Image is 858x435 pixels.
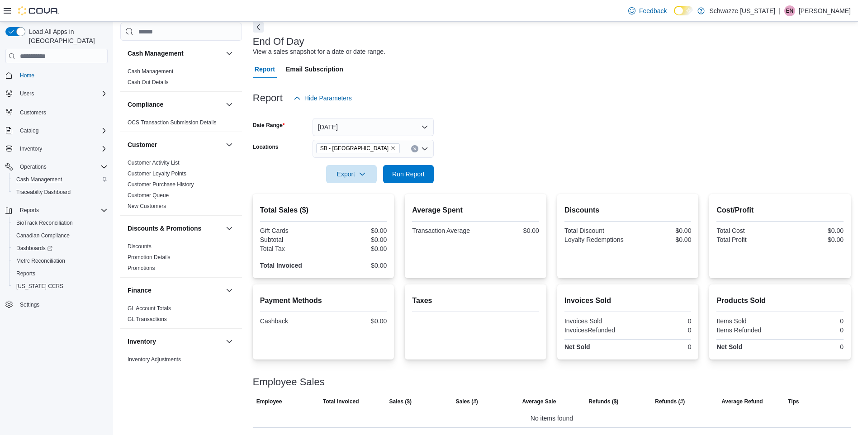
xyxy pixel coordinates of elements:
[9,242,111,255] a: Dashboards
[13,255,69,266] a: Metrc Reconciliation
[20,207,39,214] span: Reports
[456,398,478,405] span: Sales (#)
[799,5,851,16] p: [PERSON_NAME]
[16,161,108,172] span: Operations
[128,367,201,374] span: Inventory by Product Historical
[253,47,385,57] div: View a sales snapshot for a date or date range.
[128,119,217,126] a: OCS Transaction Submission Details
[256,398,282,405] span: Employee
[224,139,235,150] button: Customer
[392,170,425,179] span: Run Report
[784,5,795,16] div: Evalise Nieves
[786,5,794,16] span: EN
[9,186,111,199] button: Traceabilty Dashboard
[16,232,70,239] span: Canadian Compliance
[128,192,169,199] span: Customer Queue
[320,144,389,153] span: SB - [GEOGRAPHIC_DATA]
[313,118,434,136] button: [DATE]
[224,336,235,347] button: Inventory
[412,205,539,216] h2: Average Spent
[304,94,352,103] span: Hide Parameters
[224,99,235,110] button: Compliance
[128,224,201,233] h3: Discounts & Promotions
[260,295,387,306] h2: Payment Methods
[253,122,285,129] label: Date Range
[332,165,371,183] span: Export
[128,316,167,322] a: GL Transactions
[128,170,186,177] span: Customer Loyalty Points
[224,223,235,234] button: Discounts & Promotions
[253,93,283,104] h3: Report
[13,187,108,198] span: Traceabilty Dashboard
[224,285,235,296] button: Finance
[13,268,108,279] span: Reports
[325,317,387,325] div: $0.00
[20,145,42,152] span: Inventory
[630,326,691,334] div: 0
[128,254,171,260] a: Promotion Details
[128,68,173,75] span: Cash Management
[639,6,667,15] span: Feedback
[13,187,74,198] a: Traceabilty Dashboard
[716,295,844,306] h2: Products Sold
[674,15,674,16] span: Dark Mode
[630,236,691,243] div: $0.00
[128,140,222,149] button: Customer
[128,160,180,166] a: Customer Activity List
[9,255,111,267] button: Metrc Reconciliation
[255,60,275,78] span: Report
[16,88,108,99] span: Users
[16,70,38,81] a: Home
[564,343,590,350] strong: Net Sold
[128,49,222,58] button: Cash Management
[20,72,34,79] span: Home
[260,205,387,216] h2: Total Sales ($)
[788,398,799,405] span: Tips
[128,305,171,312] a: GL Account Totals
[120,241,242,277] div: Discounts & Promotions
[325,236,387,243] div: $0.00
[2,124,111,137] button: Catalog
[16,189,71,196] span: Traceabilty Dashboard
[630,317,691,325] div: 0
[260,227,322,234] div: Gift Cards
[674,6,693,15] input: Dark Mode
[716,236,778,243] div: Total Profit
[412,295,539,306] h2: Taxes
[323,398,359,405] span: Total Invoiced
[13,268,39,279] a: Reports
[531,413,573,424] span: No items found
[13,217,108,228] span: BioTrack Reconciliation
[20,109,46,116] span: Customers
[128,203,166,210] span: New Customers
[655,398,685,405] span: Refunds (#)
[2,204,111,217] button: Reports
[383,165,434,183] button: Run Report
[9,280,111,293] button: [US_STATE] CCRS
[9,267,111,280] button: Reports
[16,143,46,154] button: Inventory
[782,236,844,243] div: $0.00
[564,227,626,234] div: Total Discount
[120,303,242,328] div: Finance
[390,146,396,151] button: Remove SB - Aurora from selection in this group
[260,236,322,243] div: Subtotal
[13,174,108,185] span: Cash Management
[128,100,222,109] button: Compliance
[564,326,626,334] div: InvoicesRefunded
[782,317,844,325] div: 0
[782,326,844,334] div: 0
[128,49,184,58] h3: Cash Management
[253,36,304,47] h3: End Of Day
[389,398,412,405] span: Sales ($)
[16,299,108,310] span: Settings
[13,230,108,241] span: Canadian Compliance
[128,140,157,149] h3: Customer
[13,217,76,228] a: BioTrack Reconciliation
[16,270,35,277] span: Reports
[128,265,155,272] span: Promotions
[564,317,626,325] div: Invoices Sold
[630,227,691,234] div: $0.00
[16,205,108,216] span: Reports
